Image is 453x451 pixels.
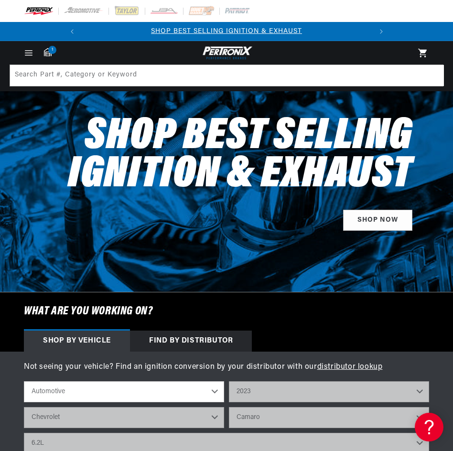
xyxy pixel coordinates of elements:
select: Make [24,407,224,428]
div: Find by Distributor [130,331,252,352]
div: 1 of 2 [82,26,372,37]
a: SHOP BEST SELLING IGNITION & EXHAUST [151,28,302,35]
button: Translation missing: en.sections.announcements.previous_announcement [63,22,82,41]
input: Search Part #, Category or Keyword [10,65,444,86]
select: RideType [24,381,224,402]
summary: Menu [18,48,39,58]
p: Not seeing your vehicle? Find an ignition conversion by your distributor with our [24,361,429,374]
a: SHOP NOW [343,210,412,231]
img: Pertronix [200,45,253,61]
span: 1 [48,46,56,54]
h2: Shop Best Selling Ignition & Exhaust [24,118,412,194]
select: Year [229,381,429,402]
a: 1 [44,48,52,56]
div: Shop by vehicle [24,331,130,352]
a: distributor lookup [317,363,383,371]
select: Model [229,407,429,428]
button: Translation missing: en.sections.announcements.next_announcement [372,22,391,41]
div: Announcement [82,26,372,37]
button: Search Part #, Category or Keyword [422,65,443,86]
